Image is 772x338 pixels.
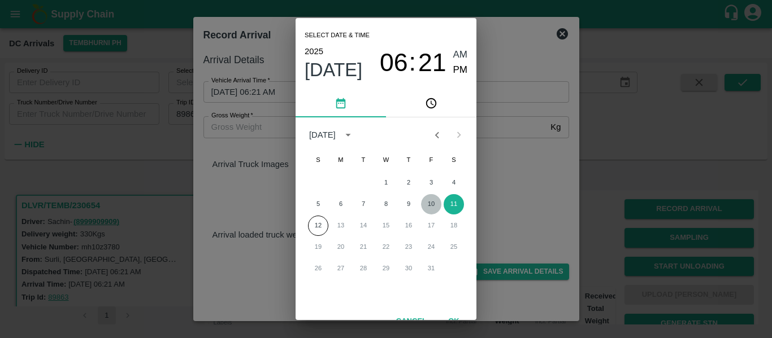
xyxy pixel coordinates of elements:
button: Cancel [392,311,431,331]
span: Friday [421,149,441,172]
span: 06 [380,48,408,77]
span: Sunday [308,149,328,172]
button: Previous month [426,124,448,146]
button: PM [453,63,468,78]
button: [DATE] [305,59,362,81]
button: 3 [421,173,441,193]
button: 6 [331,194,351,214]
button: 7 [353,194,374,214]
button: pick time [386,90,476,117]
button: 1 [376,173,396,193]
button: calendar view is open, switch to year view [339,126,357,144]
span: Select date & time [305,27,370,44]
button: AM [453,47,468,63]
button: 2025 [305,44,323,59]
button: 10 [421,194,441,214]
span: Monday [331,149,351,172]
button: OK [436,311,472,331]
button: 4 [444,173,464,193]
button: 11 [444,194,464,214]
button: pick date [296,90,386,117]
div: [DATE] [309,129,336,141]
span: 21 [418,48,446,77]
span: Thursday [398,149,419,172]
button: 5 [308,194,328,214]
span: : [409,47,416,77]
button: 21 [418,47,446,77]
span: Wednesday [376,149,396,172]
button: 2 [398,173,419,193]
span: Saturday [444,149,464,172]
span: Tuesday [353,149,374,172]
button: 06 [380,47,408,77]
button: 9 [398,194,419,214]
button: 8 [376,194,396,214]
button: 12 [308,216,328,236]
